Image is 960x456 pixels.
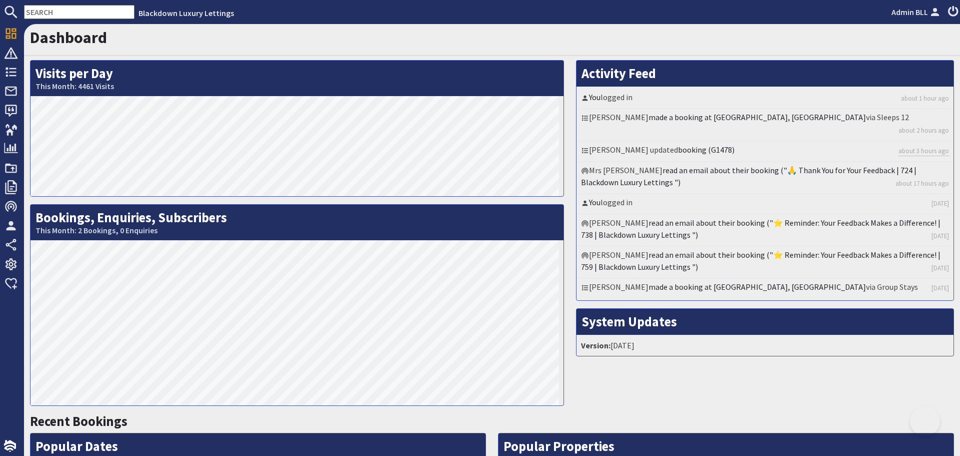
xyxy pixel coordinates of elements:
li: Mrs [PERSON_NAME] [579,162,951,194]
a: read an email about their booking ("⭐ Reminder: Your Feedback Makes a Difference! | 759 | Blackdo... [581,250,940,272]
iframe: Toggle Customer Support [910,406,940,436]
a: [DATE] [931,263,949,273]
a: [DATE] [931,231,949,241]
li: [PERSON_NAME] via Group Stays [579,279,951,298]
a: read an email about their booking ("⭐ Reminder: Your Feedback Makes a Difference! | 738 | Blackdo... [581,218,940,240]
a: Dashboard [30,28,107,48]
a: Activity Feed [581,65,656,82]
a: [DATE] [931,199,949,208]
a: about 17 hours ago [895,179,949,188]
img: staytech_i_w-64f4e8e9ee0a9c174fd5317b4b171b261742d2d393467e5bdba4413f4f884c10.svg [4,440,16,452]
li: logged in [579,194,951,214]
li: [PERSON_NAME] [579,247,951,279]
a: booking (G1478) [678,145,734,155]
li: [PERSON_NAME] [579,215,951,247]
li: logged in [579,89,951,109]
a: You [589,197,600,207]
h2: Visits per Day [30,61,563,96]
a: about 1 hour ago [901,94,949,103]
small: This Month: 4461 Visits [35,82,558,91]
a: System Updates [581,313,677,330]
a: Admin BLL [891,6,942,18]
a: made a booking at [GEOGRAPHIC_DATA], [GEOGRAPHIC_DATA] [648,282,866,292]
a: about 3 hours ago [898,146,949,156]
strong: Version: [581,340,610,350]
li: [PERSON_NAME] via Sleeps 12 [579,109,951,141]
a: Blackdown Luxury Lettings [138,8,234,18]
h2: Bookings, Enquiries, Subscribers [30,205,563,240]
a: about 2 hours ago [898,126,949,135]
a: made a booking at [GEOGRAPHIC_DATA], [GEOGRAPHIC_DATA] [648,112,866,122]
small: This Month: 2 Bookings, 0 Enquiries [35,226,558,235]
a: [DATE] [931,283,949,293]
li: [PERSON_NAME] updated [579,142,951,162]
input: SEARCH [24,5,134,19]
li: [DATE] [579,337,951,353]
a: Recent Bookings [30,413,127,429]
a: read an email about their booking ("🙏 Thank You for Your Feedback | 724 | Blackdown Luxury Lettin... [581,165,916,187]
a: You [589,92,600,102]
